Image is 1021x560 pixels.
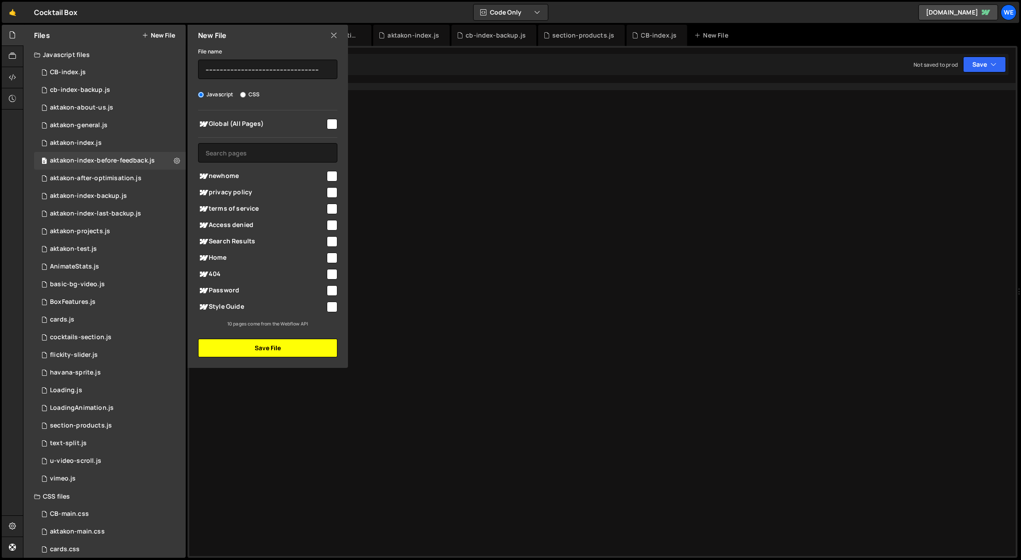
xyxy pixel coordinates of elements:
[34,329,186,346] div: 12094/36060.js
[198,285,325,296] span: Password
[34,30,50,40] h2: Files
[34,346,186,364] div: 12094/35474.js
[198,339,337,357] button: Save File
[198,47,222,56] label: File name
[34,417,186,435] div: 12094/36059.js
[50,86,110,94] div: cb-index-backup.js
[142,32,175,39] button: New File
[474,4,548,20] button: Code Only
[50,386,82,394] div: Loading.js
[50,475,76,483] div: vimeo.js
[466,31,526,40] div: cb-index-backup.js
[34,152,186,170] div: 12094/46983.js
[963,57,1006,72] button: Save
[240,90,260,99] label: CSS
[198,171,325,182] span: newhome
[198,90,233,99] label: Javascript
[198,187,325,198] span: privacy policy
[198,60,337,79] input: Name
[227,321,308,327] small: 10 pages come from the Webflow API
[34,170,186,187] div: 12094/46147.js
[34,435,186,452] div: 12094/41439.js
[240,92,246,98] input: CSS
[50,139,102,147] div: aktakon-index.js
[198,30,226,40] h2: New File
[50,351,98,359] div: flickity-slider.js
[198,119,325,129] span: Global (All Pages)
[50,333,111,341] div: cocktails-section.js
[50,280,105,288] div: basic-bg-video.js
[2,2,23,23] a: 🤙
[50,210,141,218] div: aktakon-index-last-backup.js
[198,220,325,231] span: Access denied
[34,505,186,523] div: 12094/46487.css
[34,223,186,240] div: 12094/44389.js
[34,452,186,470] div: 12094/41429.js
[34,187,186,205] div: 12094/44174.js
[50,104,113,112] div: aktakon-about-us.js
[34,470,186,488] div: 12094/29507.js
[50,404,114,412] div: LoadingAnimation.js
[388,31,440,40] div: aktakon-index.js
[914,61,958,68] div: Not saved to prod
[50,439,87,447] div: text-split.js
[34,205,186,223] div: 12094/44999.js
[34,276,186,293] div: 12094/36058.js
[34,382,186,399] div: 12094/34884.js
[198,143,337,163] input: Search pages
[50,245,97,253] div: aktakon-test.js
[34,134,186,152] div: 12094/43364.js
[50,528,105,536] div: aktakon-main.css
[198,253,325,263] span: Home
[50,157,155,165] div: aktakon-index-before-feedback.js
[1001,4,1017,20] a: We
[50,68,86,76] div: CB-index.js
[34,311,186,329] div: 12094/34793.js
[198,204,325,214] span: terms of service
[23,46,186,64] div: Javascript files
[50,263,99,271] div: AnimateStats.js
[50,121,107,129] div: aktakon-general.js
[50,510,89,518] div: CB-main.css
[42,158,47,165] span: 0
[34,364,186,382] div: 12094/36679.js
[50,174,141,182] div: aktakon-after-optimisation.js
[34,399,186,417] div: 12094/30492.js
[552,31,614,40] div: section-products.js
[694,31,731,40] div: New File
[918,4,998,20] a: [DOMAIN_NAME]
[50,545,80,553] div: cards.css
[34,240,186,258] div: 12094/45381.js
[50,227,110,235] div: aktakon-projects.js
[23,488,186,505] div: CSS files
[34,541,186,558] div: 12094/34666.css
[50,316,74,324] div: cards.js
[198,302,325,312] span: Style Guide
[34,258,186,276] div: 12094/30498.js
[34,293,186,311] div: 12094/30497.js
[34,64,186,81] div: 12094/46486.js
[198,92,204,98] input: Javascript
[34,99,186,117] div: 12094/44521.js
[34,117,186,134] div: 12094/45380.js
[50,422,112,430] div: section-products.js
[198,269,325,280] span: 404
[50,298,96,306] div: BoxFeatures.js
[50,457,101,465] div: u-video-scroll.js
[198,236,325,247] span: Search Results
[50,369,101,377] div: havana-sprite.js
[50,192,127,200] div: aktakon-index-backup.js
[641,31,677,40] div: CB-index.js
[34,81,186,99] div: 12094/46847.js
[34,523,186,541] div: 12094/43205.css
[34,7,77,18] div: Cocktail Box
